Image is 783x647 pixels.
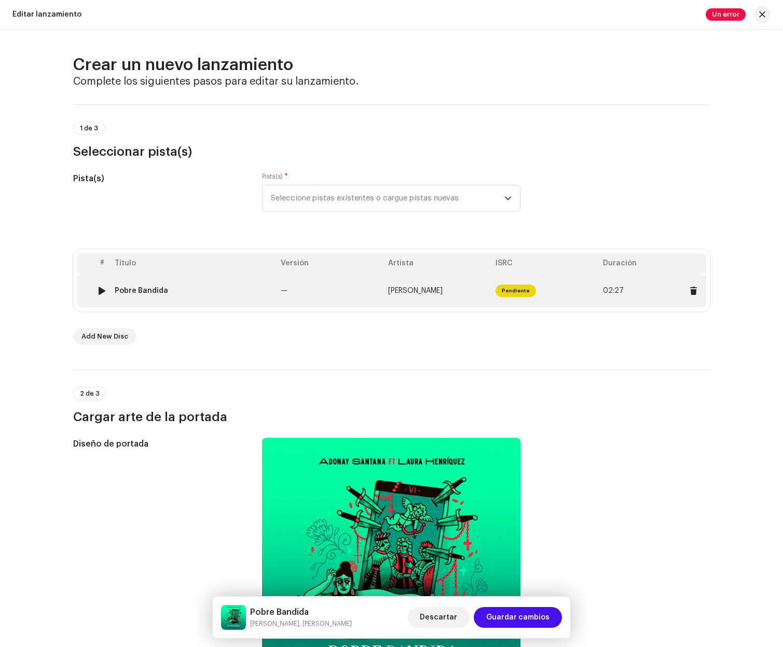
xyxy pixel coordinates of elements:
[281,287,287,294] span: —
[496,285,536,297] span: Pendiente
[474,607,562,628] button: Guardar cambios
[73,75,710,88] h4: Complete los siguientes pasos para editar su lanzamiento.
[486,607,550,628] span: Guardar cambios
[271,185,504,211] span: Seleccione pistas existentes o cargue pistas nuevas
[599,253,706,274] th: Duración
[73,55,710,75] h2: Crear un nuevo lanzamiento
[221,605,246,630] img: a2a17512-794f-46c9-9bc0-48acc74bd000
[407,607,470,628] button: Descartar
[384,253,491,274] th: Artista
[603,287,624,295] span: 02:27
[420,607,457,628] span: Descartar
[388,287,443,294] span: Adonay Santana
[262,172,288,181] label: Pista(s)
[277,253,384,274] th: Versión
[73,438,246,450] h5: Diseño de portada
[250,606,352,618] h5: Pobre Bandida
[491,253,599,274] th: ISRC
[73,172,246,185] h5: Pista(s)
[73,409,710,425] h3: Cargar arte de la portada
[504,185,512,211] div: dropdown trigger
[73,143,710,160] h3: Seleccionar pista(s)
[111,253,277,274] th: Título
[250,618,352,629] small: Pobre Bandida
